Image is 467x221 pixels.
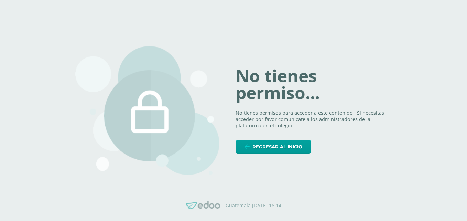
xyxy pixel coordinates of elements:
p: Guatemala [DATE] 16:14 [226,202,281,209]
img: Edoo [186,201,220,210]
img: 403.png [75,46,219,175]
span: Regresar al inicio [252,140,302,153]
p: No tienes permisos para acceder a este contenido , Si necesitas acceder por favor comunicate a lo... [236,110,392,129]
h1: No tienes permiso... [236,67,392,102]
a: Regresar al inicio [236,140,311,154]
